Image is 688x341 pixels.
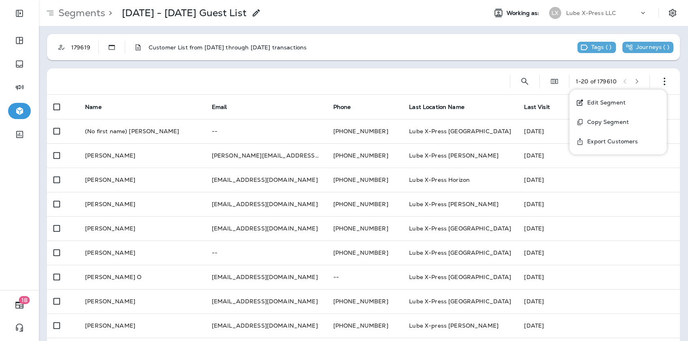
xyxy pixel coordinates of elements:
[327,168,403,192] td: [PHONE_NUMBER]
[79,192,205,216] td: [PERSON_NAME]
[212,128,320,134] p: --
[327,241,403,265] td: [PHONE_NUMBER]
[333,274,396,280] p: --
[403,143,518,168] td: Lube X-Press [PERSON_NAME]
[518,192,680,216] td: [DATE]
[205,143,327,168] td: [PERSON_NAME][EMAIL_ADDRESS][DOMAIN_NAME]
[19,296,30,304] span: 18
[205,192,327,216] td: [EMAIL_ADDRESS][DOMAIN_NAME]
[569,93,667,112] button: Edit Segment
[569,132,667,151] button: Export Customers
[205,313,327,338] td: [EMAIL_ADDRESS][DOMAIN_NAME]
[79,313,205,338] td: [PERSON_NAME]
[8,5,31,21] button: Expand Sidebar
[403,119,518,143] td: Lube X-Press [GEOGRAPHIC_DATA]
[327,313,403,338] td: [PHONE_NUMBER]
[518,241,680,265] td: [DATE]
[507,10,541,17] span: Working as:
[622,42,673,53] div: This segment is not used in any journeys
[79,289,205,313] td: [PERSON_NAME]
[409,103,464,111] span: Last Location Name
[524,103,550,111] span: Last Visit
[79,241,205,265] td: [PERSON_NAME]
[403,313,518,338] td: Lube X-press [PERSON_NAME]
[79,168,205,192] td: [PERSON_NAME]
[327,143,403,168] td: [PHONE_NUMBER]
[55,7,105,19] p: Segments
[569,112,667,132] button: Copy Segment
[591,44,611,51] p: Tags ( )
[122,7,247,19] p: [DATE] - [DATE] Guest List
[403,241,518,265] td: Lube X-Press [GEOGRAPHIC_DATA]
[518,289,680,313] td: [DATE]
[566,10,616,16] p: Lube X-Press LLC
[149,44,307,51] p: Customer List from [DATE] through [DATE] transactions
[212,103,227,111] span: Email
[53,39,70,55] button: Customer Only
[403,216,518,241] td: Lube X-Press [GEOGRAPHIC_DATA]
[518,168,680,192] td: [DATE]
[205,168,327,192] td: [EMAIL_ADDRESS][DOMAIN_NAME]
[327,192,403,216] td: [PHONE_NUMBER]
[8,297,31,313] button: 18
[122,7,247,19] div: September 2022 - 2025 Guest List
[403,265,518,289] td: Lube X-Press [GEOGRAPHIC_DATA]
[327,119,403,143] td: [PHONE_NUMBER]
[518,265,680,289] td: [DATE]
[584,99,626,106] p: Edit Segment
[518,143,680,168] td: [DATE]
[403,289,518,313] td: Lube X-Press [GEOGRAPHIC_DATA]
[333,103,351,111] span: Phone
[205,216,327,241] td: [EMAIL_ADDRESS][DOMAIN_NAME]
[518,119,680,143] td: [DATE]
[403,168,518,192] td: Lube X-Press Horizon
[70,44,98,51] div: 179619
[79,216,205,241] td: [PERSON_NAME]
[212,249,320,256] p: --
[518,216,680,241] td: [DATE]
[584,138,638,145] p: Export Customers
[576,78,617,85] div: 1 - 20 of 179610
[205,289,327,313] td: [EMAIL_ADDRESS][DOMAIN_NAME]
[584,119,629,125] p: Copy Segment
[546,73,562,90] button: Edit Fields
[130,39,146,55] button: Description
[549,7,561,19] div: LX
[327,216,403,241] td: [PHONE_NUMBER]
[636,44,669,51] p: Journeys ( )
[85,103,102,111] span: Name
[517,73,533,90] button: Search Segments
[403,192,518,216] td: Lube X-Press [PERSON_NAME]
[327,289,403,313] td: [PHONE_NUMBER]
[79,143,205,168] td: [PERSON_NAME]
[577,42,616,53] div: This segment has no tags
[104,39,120,55] button: Static
[518,313,680,338] td: [DATE]
[79,265,205,289] td: [PERSON_NAME] O
[205,265,327,289] td: [EMAIL_ADDRESS][DOMAIN_NAME]
[105,7,112,19] p: >
[665,6,680,20] button: Settings
[79,119,205,143] td: (No first name) [PERSON_NAME]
